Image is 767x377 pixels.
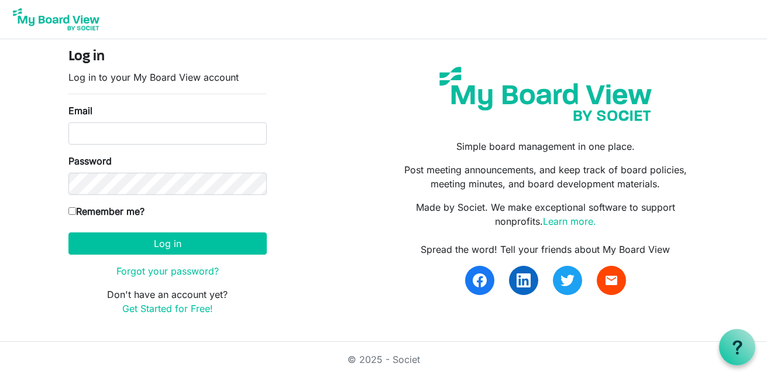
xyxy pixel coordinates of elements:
[68,49,267,66] h4: Log in
[9,5,103,34] img: My Board View Logo
[473,273,487,287] img: facebook.svg
[68,232,267,255] button: Log in
[392,139,699,153] p: Simple board management in one place.
[543,215,596,227] a: Learn more.
[68,70,267,84] p: Log in to your My Board View account
[392,242,699,256] div: Spread the word! Tell your friends about My Board View
[116,265,219,277] a: Forgot your password?
[604,273,618,287] span: email
[392,200,699,228] p: Made by Societ. We make exceptional software to support nonprofits.
[68,154,112,168] label: Password
[348,354,420,365] a: © 2025 - Societ
[122,303,213,314] a: Get Started for Free!
[392,163,699,191] p: Post meeting announcements, and keep track of board policies, meeting minutes, and board developm...
[517,273,531,287] img: linkedin.svg
[68,204,145,218] label: Remember me?
[560,273,575,287] img: twitter.svg
[597,266,626,295] a: email
[68,207,76,215] input: Remember me?
[68,104,92,118] label: Email
[68,287,267,316] p: Don't have an account yet?
[431,58,661,130] img: my-board-view-societ.svg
